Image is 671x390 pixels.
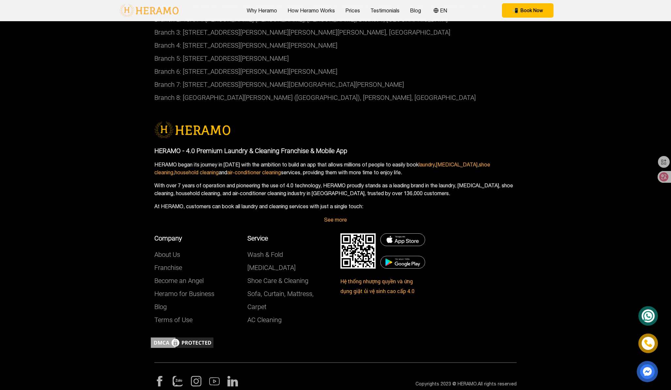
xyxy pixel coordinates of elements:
img: youtube-nav-icon [209,376,220,386]
a: Testimonials [370,7,399,14]
a: Heramo for Business [154,290,214,298]
img: DMCA.com Protection Status [340,233,376,269]
a: Blog [410,7,421,14]
p: HERAMO - 4.0 Premium Laundry & Cleaning Franchise & Mobile App [154,146,517,156]
a: laundry [419,162,435,167]
button: EN [431,6,449,15]
img: zalo-nav-icon [173,376,183,386]
a: household cleaning [175,169,219,175]
a: See more [324,217,347,223]
img: logo [154,122,230,138]
a: Prices [345,7,360,14]
a: Terms of Use [154,316,193,324]
a: Blog [154,303,167,311]
p: Branch 6: [STREET_ADDRESS][PERSON_NAME][PERSON_NAME] [154,65,517,78]
p: Copyrights 2023 @ HERAMO.All rights reserved [340,381,517,387]
img: logo-with-text.png [117,4,180,17]
a: air-conditioner cleaning [227,169,281,175]
a: How Heramo Works [288,7,335,14]
img: DMCA.com Protection Status [380,233,425,246]
p: Branch 5: [STREET_ADDRESS][PERSON_NAME] [154,52,517,65]
p: With over 7 years of operation and pioneering the use of 4.0 technology, HERAMO proudly stands as... [154,181,517,197]
img: DMCA.com Protection Status [149,336,215,349]
img: linkendin-nav-icon [227,376,238,386]
img: phone-icon [645,340,652,347]
a: [MEDICAL_DATA] [436,162,477,167]
a: AC Cleaning [247,316,282,324]
a: phone-icon [639,335,657,352]
p: Branch 7: [STREET_ADDRESS][PERSON_NAME][DEMOGRAPHIC_DATA][PERSON_NAME] [154,78,517,91]
a: Sofa, Curtain, Mattress, Carpet [247,290,314,311]
a: Franchise [154,264,182,272]
a: Become an Angel [154,277,204,285]
a: Why Heramo [247,7,277,14]
p: Branch 3: [STREET_ADDRESS][PERSON_NAME][PERSON_NAME][PERSON_NAME], [GEOGRAPHIC_DATA] [154,26,517,39]
img: DMCA.com Protection Status [380,256,425,269]
p: HERAMO began its journey in [DATE] with the ambition to build an app that allows millions of peop... [154,161,517,176]
a: About Us [154,251,180,258]
p: Branch 4: [STREET_ADDRESS][PERSON_NAME][PERSON_NAME] [154,39,517,52]
a: Wash & Fold [247,251,283,258]
span: Book Now [521,7,543,14]
p: At HERAMO, customers can book all laundry and cleaning services with just a single touch: [154,202,517,210]
a: Shoe Care & Cleaning [247,277,308,285]
span: phone [512,7,518,14]
p: Service [247,233,331,243]
img: instagram-nav-icon [191,376,201,386]
a: [MEDICAL_DATA] [247,264,296,272]
p: Company [154,233,238,243]
p: Branch 8: [GEOGRAPHIC_DATA][PERSON_NAME] ([GEOGRAPHIC_DATA]), [PERSON_NAME], [GEOGRAPHIC_DATA] [154,91,517,104]
a: DMCA.com Protection Status [149,339,215,345]
button: phone Book Now [502,3,554,18]
img: facebook-nav-icon [154,376,165,386]
a: Hệ thống nhượng quyền và ứng dụng giặt ủi vệ sinh cao cấp 4.0 [340,278,414,294]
